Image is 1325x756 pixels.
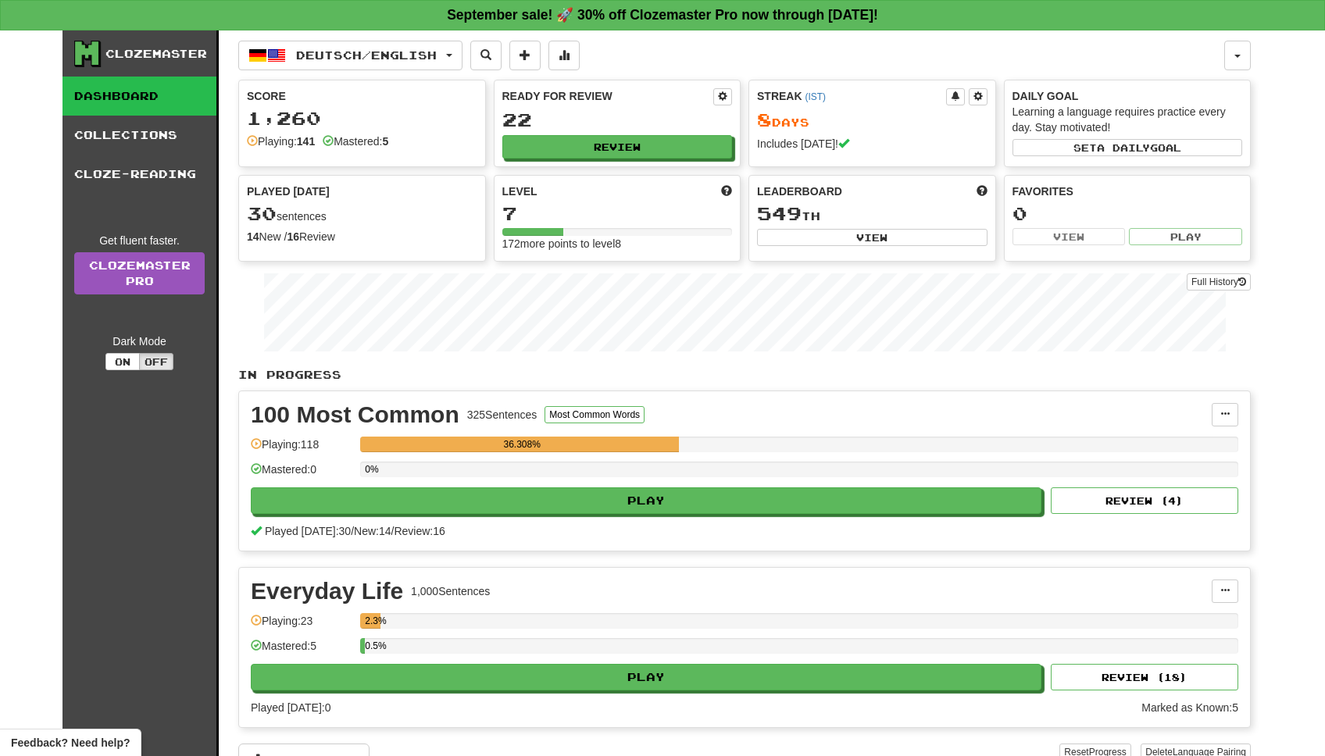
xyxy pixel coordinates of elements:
div: Streak [757,88,946,104]
strong: 14 [247,230,259,243]
button: Review (4) [1051,487,1238,514]
div: 325 Sentences [467,407,537,423]
button: Play [251,487,1041,514]
button: Deutsch/English [238,41,462,70]
button: Play [1129,228,1242,245]
div: Ready for Review [502,88,714,104]
p: In Progress [238,367,1251,383]
div: Score [247,88,477,104]
a: Collections [62,116,216,155]
button: View [1012,228,1126,245]
div: New / Review [247,229,477,244]
button: Most Common Words [545,406,645,423]
span: 8 [757,109,772,130]
div: 1,260 [247,109,477,128]
button: Seta dailygoal [1012,139,1243,156]
span: 549 [757,202,802,224]
div: 100 Most Common [251,403,459,426]
button: Add sentence to collection [509,41,541,70]
div: Playing: [247,134,315,149]
button: Off [139,353,173,370]
div: sentences [247,204,477,224]
span: Level [502,184,537,199]
div: 0 [1012,204,1243,223]
button: More stats [548,41,580,70]
a: (IST) [805,91,825,102]
div: Dark Mode [74,333,205,349]
span: Leaderboard [757,184,842,199]
span: Played [DATE]: 30 [265,525,351,537]
span: This week in points, UTC [977,184,987,199]
div: Get fluent faster. [74,233,205,248]
span: Review: 16 [394,525,445,537]
div: th [757,204,987,224]
span: 30 [247,202,277,224]
button: On [105,353,140,370]
strong: September sale! 🚀 30% off Clozemaster Pro now through [DATE]! [447,7,878,23]
button: Full History [1187,273,1251,291]
div: Includes [DATE]! [757,136,987,152]
div: Daily Goal [1012,88,1243,104]
span: Score more points to level up [721,184,732,199]
button: Review (18) [1051,664,1238,690]
div: Mastered: 5 [251,638,352,664]
div: Mastered: [323,134,388,149]
button: Search sentences [470,41,502,70]
strong: 141 [297,135,315,148]
span: / [391,525,395,537]
div: Everyday Life [251,579,403,603]
div: 22 [502,110,733,130]
div: Clozemaster [105,46,207,62]
span: a daily [1097,142,1150,153]
div: 172 more points to level 8 [502,236,733,251]
a: Dashboard [62,77,216,116]
div: 2.3% [365,613,380,629]
div: Playing: 23 [251,613,352,639]
button: View [757,229,987,246]
span: New: 14 [354,525,391,537]
span: / [351,525,354,537]
span: Played [DATE]: 0 [251,701,330,714]
a: Cloze-Reading [62,155,216,194]
button: Review [502,135,733,159]
div: Learning a language requires practice every day. Stay motivated! [1012,104,1243,135]
span: Deutsch / English [296,48,437,62]
div: Marked as Known: 5 [1141,700,1238,715]
div: 7 [502,204,733,223]
div: Playing: 118 [251,437,352,462]
div: 36.308% [365,437,679,452]
span: Open feedback widget [11,735,130,751]
div: 1,000 Sentences [411,583,490,599]
a: ClozemasterPro [74,252,205,294]
div: Favorites [1012,184,1243,199]
div: Mastered: 0 [251,462,352,487]
span: Played [DATE] [247,184,330,199]
strong: 5 [382,135,388,148]
div: Day s [757,110,987,130]
strong: 16 [287,230,299,243]
button: Play [251,664,1041,690]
